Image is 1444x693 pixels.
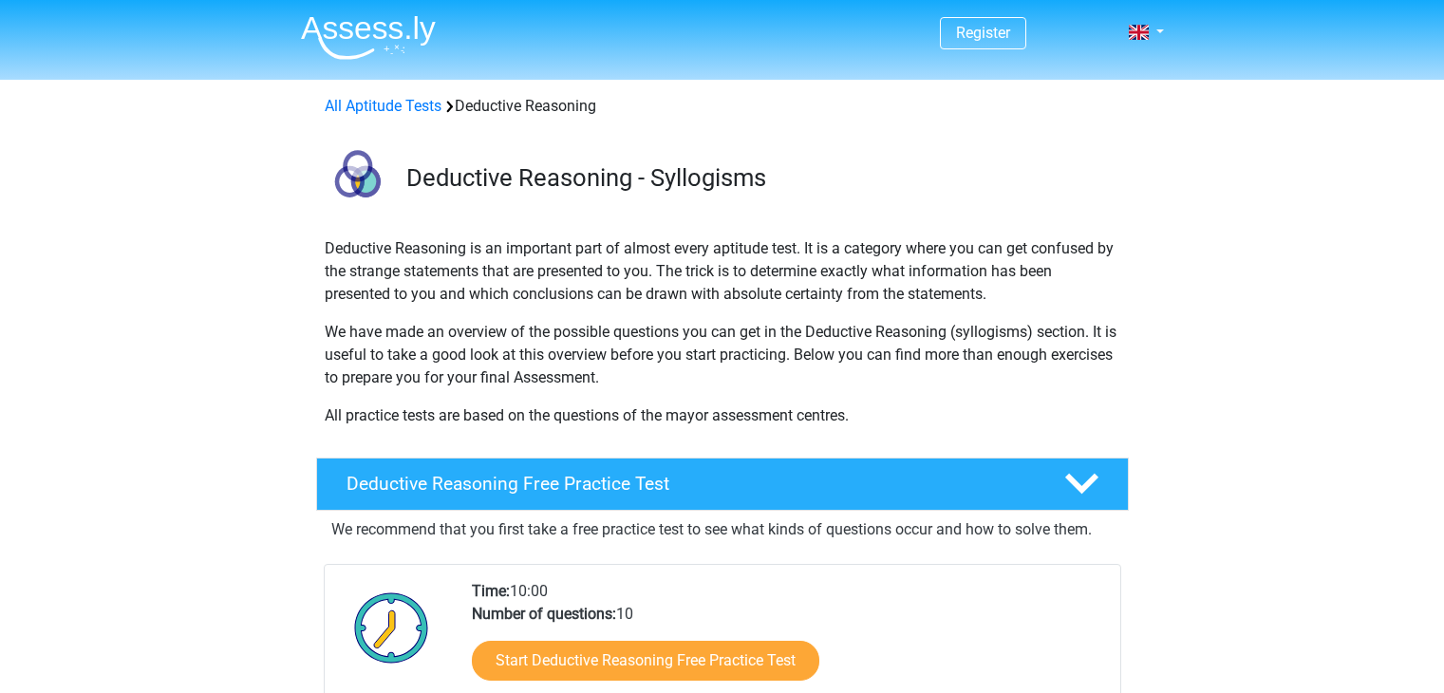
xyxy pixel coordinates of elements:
[301,15,436,60] img: Assessly
[472,605,616,623] b: Number of questions:
[472,641,819,681] a: Start Deductive Reasoning Free Practice Test
[325,404,1120,427] p: All practice tests are based on the questions of the mayor assessment centres.
[309,458,1136,511] a: Deductive Reasoning Free Practice Test
[325,321,1120,389] p: We have made an overview of the possible questions you can get in the Deductive Reasoning (syllog...
[347,473,1034,495] h4: Deductive Reasoning Free Practice Test
[956,24,1010,42] a: Register
[325,237,1120,306] p: Deductive Reasoning is an important part of almost every aptitude test. It is a category where yo...
[406,163,1114,193] h3: Deductive Reasoning - Syllogisms
[344,580,440,675] img: Clock
[472,582,510,600] b: Time:
[317,95,1128,118] div: Deductive Reasoning
[325,97,441,115] a: All Aptitude Tests
[317,140,398,221] img: deductive reasoning
[331,518,1114,541] p: We recommend that you first take a free practice test to see what kinds of questions occur and ho...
